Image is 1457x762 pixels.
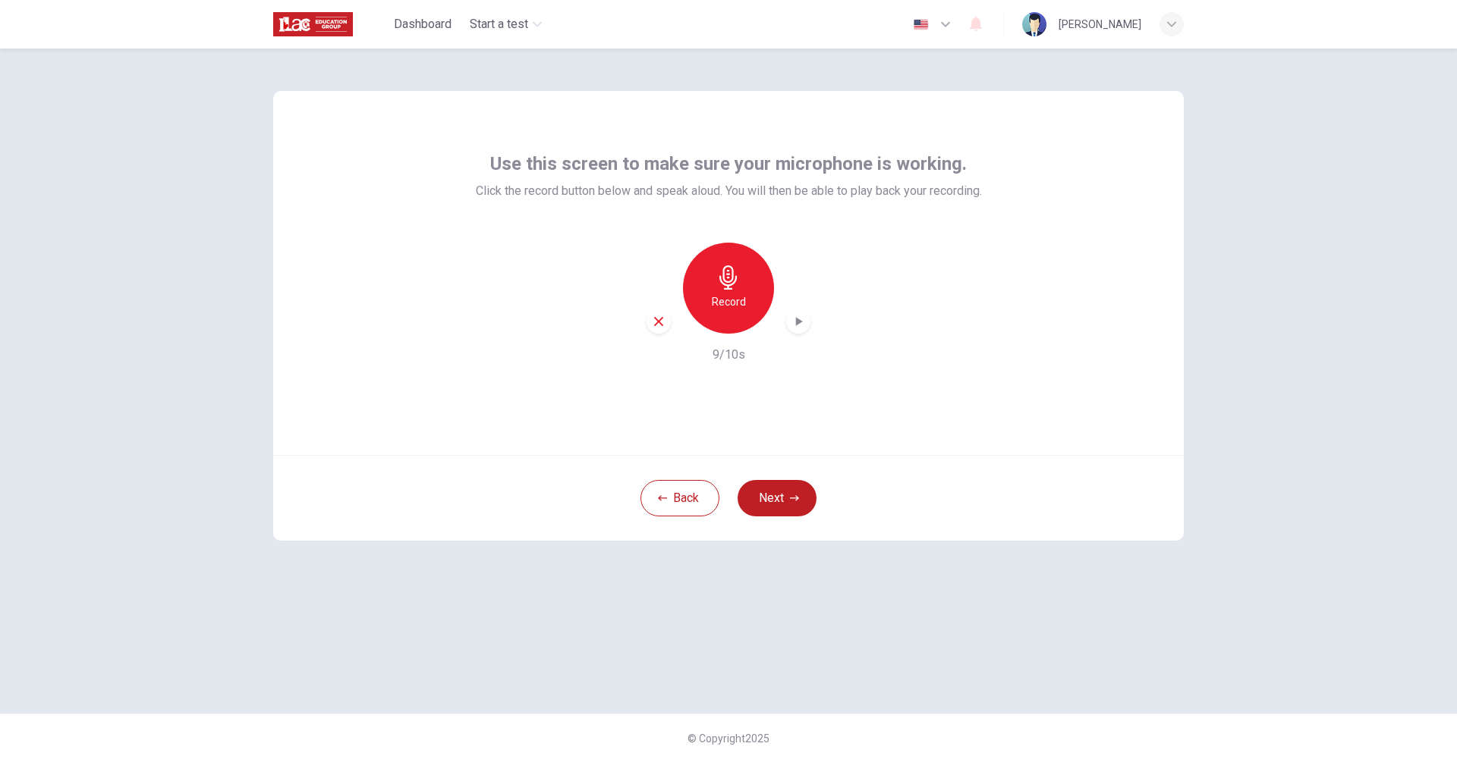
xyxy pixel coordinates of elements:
span: Start a test [470,15,528,33]
h6: 9/10s [713,346,745,364]
button: Next [738,480,817,516]
button: Record [683,243,774,334]
button: Start a test [464,11,548,38]
h6: Record [712,293,746,311]
a: ILAC logo [273,9,388,39]
img: Profile picture [1022,12,1046,36]
div: [PERSON_NAME] [1059,15,1141,33]
button: Dashboard [388,11,458,38]
span: Use this screen to make sure your microphone is working. [490,152,967,176]
span: Click the record button below and speak aloud. You will then be able to play back your recording. [476,182,982,200]
img: en [911,19,930,30]
span: Dashboard [394,15,452,33]
img: ILAC logo [273,9,353,39]
span: © Copyright 2025 [688,732,769,745]
button: Back [640,480,719,516]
